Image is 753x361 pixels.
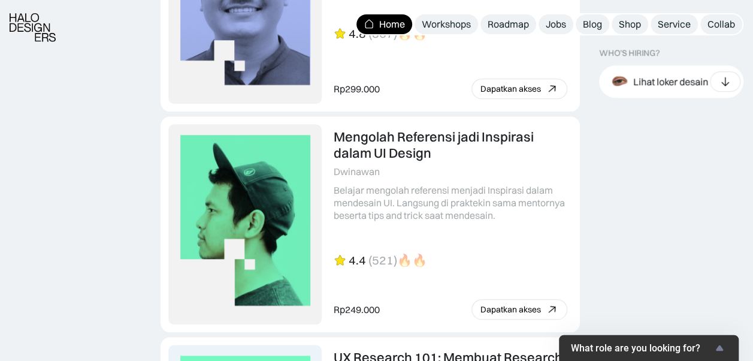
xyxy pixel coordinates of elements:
a: Service [651,14,698,34]
div: Shop [619,18,641,31]
div: Collab [707,18,735,31]
a: Roadmap [480,14,536,34]
a: Shop [612,14,648,34]
div: Lihat loker desain [633,75,708,88]
div: Blog [583,18,602,31]
a: Dapatkan akses [471,79,567,99]
div: Roadmap [488,18,529,31]
a: Jobs [539,14,573,34]
div: Dapatkan akses [480,84,541,94]
div: WHO’S HIRING? [599,48,660,58]
button: Show survey - What role are you looking for? [571,341,727,355]
a: Home [356,14,412,34]
a: Dapatkan akses [471,299,567,320]
div: Dapatkan akses [480,305,541,315]
div: Jobs [546,18,566,31]
div: Workshops [422,18,471,31]
div: Service [658,18,691,31]
div: Rp299.000 [334,83,380,95]
div: Rp249.000 [334,303,380,316]
span: What role are you looking for? [571,342,712,354]
a: Workshops [415,14,478,34]
div: Home [379,18,405,31]
a: Collab [700,14,742,34]
a: Blog [576,14,609,34]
